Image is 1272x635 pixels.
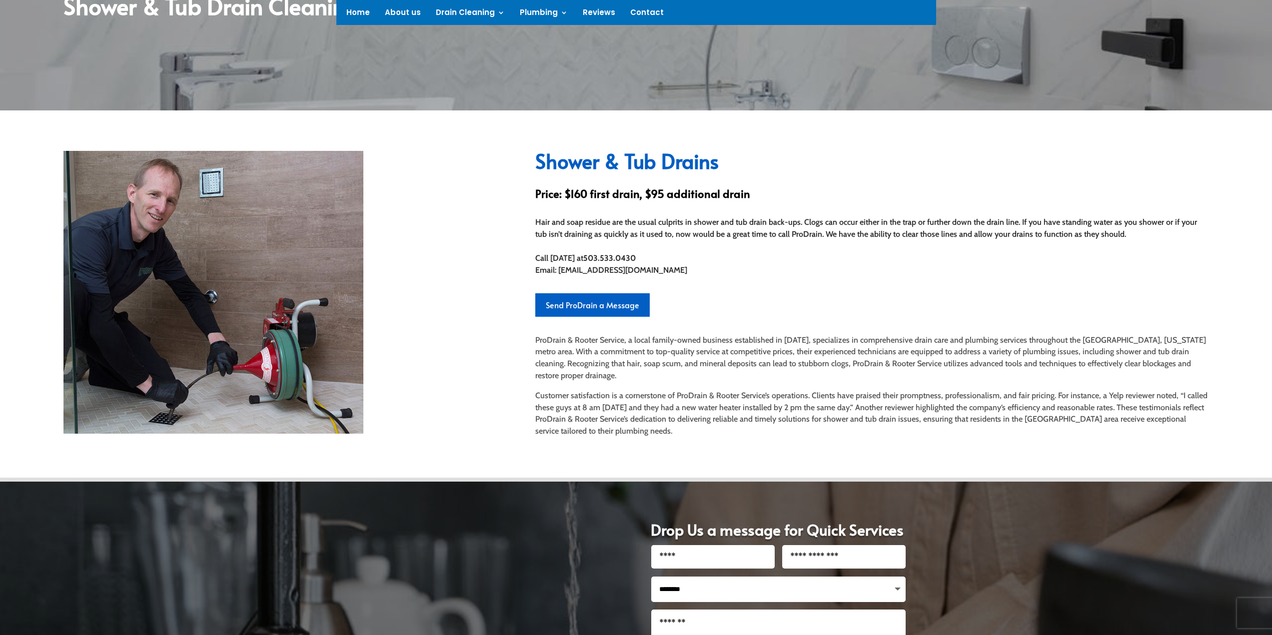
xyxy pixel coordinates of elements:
[583,253,636,263] strong: 503.533.0430
[651,522,906,545] h1: Drop Us a message for Quick Services
[535,265,687,275] span: Email: [EMAIL_ADDRESS][DOMAIN_NAME]
[385,9,421,20] a: About us
[630,9,664,20] a: Contact
[583,9,615,20] a: Reviews
[63,151,363,434] img: tyler-drain_0
[535,216,1209,240] p: Hair and soap residue are the usual culprits in shower and tub drain back-ups. Clogs can occur ei...
[535,151,1209,176] h2: Shower & Tub Drains
[535,390,1209,437] p: Customer satisfaction is a cornerstone of ProDrain & Rooter Service’s operations. Clients have pr...
[535,253,583,263] span: Call [DATE] at
[535,334,1209,390] p: ProDrain & Rooter Service, a local family-owned business established in [DATE], specializes in co...
[520,9,568,20] a: Plumbing
[535,293,650,317] a: Send ProDrain a Message
[436,9,505,20] a: Drain Cleaning
[535,188,1209,204] h3: Price: $160 first drain, $95 additional drain
[346,9,370,20] a: Home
